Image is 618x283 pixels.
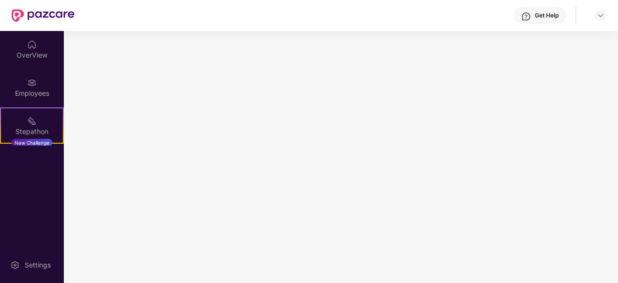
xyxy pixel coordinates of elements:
[12,139,52,147] div: New Challenge
[1,127,63,136] div: Stepathon
[521,12,531,21] img: svg+xml;base64,PHN2ZyBpZD0iSGVscC0zMngzMiIgeG1sbnM9Imh0dHA6Ly93d3cudzMub3JnLzIwMDAvc3ZnIiB3aWR0aD...
[27,40,37,49] img: svg+xml;base64,PHN2ZyBpZD0iSG9tZSIgeG1sbnM9Imh0dHA6Ly93d3cudzMub3JnLzIwMDAvc3ZnIiB3aWR0aD0iMjAiIG...
[12,9,74,22] img: New Pazcare Logo
[597,12,604,19] img: svg+xml;base64,PHN2ZyBpZD0iRHJvcGRvd24tMzJ4MzIiIHhtbG5zPSJodHRwOi8vd3d3LnczLm9yZy8yMDAwL3N2ZyIgd2...
[535,12,559,19] div: Get Help
[22,260,54,270] div: Settings
[27,116,37,126] img: svg+xml;base64,PHN2ZyB4bWxucz0iaHR0cDovL3d3dy53My5vcmcvMjAwMC9zdmciIHdpZHRoPSIyMSIgaGVpZ2h0PSIyMC...
[10,260,20,270] img: svg+xml;base64,PHN2ZyBpZD0iU2V0dGluZy0yMHgyMCIgeG1sbnM9Imh0dHA6Ly93d3cudzMub3JnLzIwMDAvc3ZnIiB3aW...
[27,78,37,88] img: svg+xml;base64,PHN2ZyBpZD0iRW1wbG95ZWVzIiB4bWxucz0iaHR0cDovL3d3dy53My5vcmcvMjAwMC9zdmciIHdpZHRoPS...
